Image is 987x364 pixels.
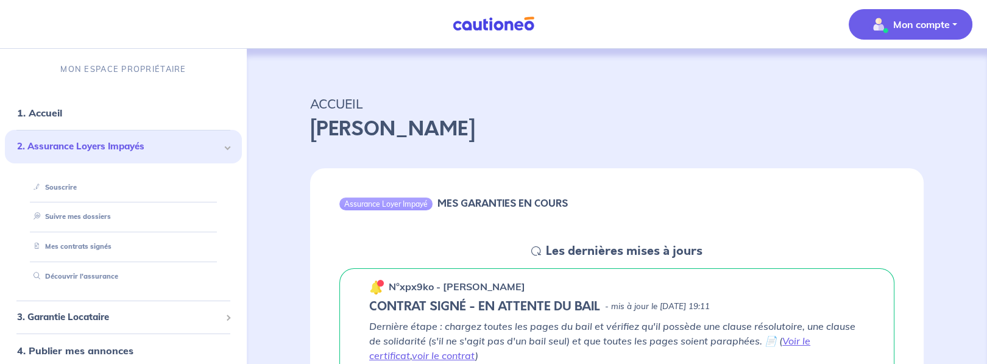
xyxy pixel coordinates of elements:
[849,9,972,40] button: illu_account_valid_menu.svgMon compte
[29,272,118,280] a: Découvrir l'assurance
[5,130,242,163] div: 2. Assurance Loyers Impayés
[389,279,525,294] p: n°xpx9ko - [PERSON_NAME]
[310,115,924,144] p: [PERSON_NAME]
[448,16,539,32] img: Cautioneo
[19,207,227,227] div: Suivre mes dossiers
[5,101,242,125] div: 1. Accueil
[369,319,865,363] p: Dernière étape : chargez toutes les pages du bail et vérifiez qu'il possède une clause résolutoir...
[339,198,433,210] div: Assurance Loyer Impayé
[17,107,62,119] a: 1. Accueil
[546,244,702,259] h5: Les dernières mises à jours
[17,310,221,324] span: 3. Garantie Locataire
[5,338,242,363] div: 4. Publier mes annonces
[369,299,600,314] h5: CONTRAT SIGNÉ - EN ATTENTE DU BAIL
[60,63,186,75] p: MON ESPACE PROPRIÉTAIRE
[17,344,133,357] a: 4. Publier mes annonces
[869,15,888,34] img: illu_account_valid_menu.svg
[19,237,227,257] div: Mes contrats signés
[19,266,227,287] div: Découvrir l'assurance
[19,177,227,198] div: Souscrire
[369,299,865,314] div: state: CONTRACT-SIGNED, Context: NEW,CHOOSE-CERTIFICATE,ALONE,LESSOR-DOCUMENTS
[605,301,710,313] p: - mis à jour le [DATE] 19:11
[437,198,568,209] h6: MES GARANTIES EN COURS
[5,305,242,329] div: 3. Garantie Locataire
[29,242,111,251] a: Mes contrats signés
[369,280,384,294] img: 🔔
[412,349,475,362] a: voir le contrat
[17,140,221,154] span: 2. Assurance Loyers Impayés
[310,93,924,115] p: ACCUEIL
[893,17,950,32] p: Mon compte
[369,335,810,362] a: Voir le certificat
[29,212,111,221] a: Suivre mes dossiers
[29,183,77,191] a: Souscrire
